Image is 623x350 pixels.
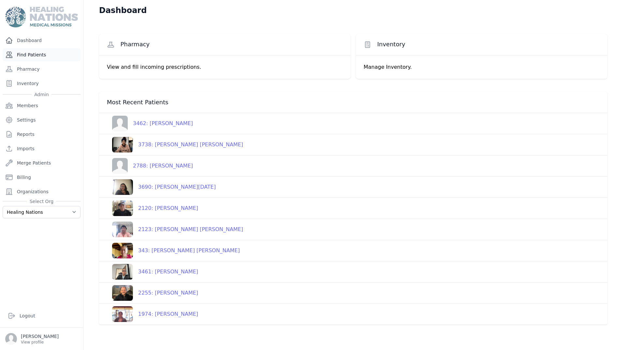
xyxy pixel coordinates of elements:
a: [PERSON_NAME] View profile [5,333,78,345]
span: Most Recent Patients [107,98,168,106]
a: Organizations [3,185,80,198]
p: View and fill incoming prescriptions. [107,63,343,71]
img: DwUN6PJcCobjAAAAJXRFWHRkYXRlOmNyZWF0ZQAyMDIzLTEyLTE5VDIwOjEyOjEwKzAwOjAwllX4VgAAACV0RVh0ZGF0ZTptb... [112,306,133,322]
a: 3690: [PERSON_NAME][DATE] [107,179,216,195]
a: Find Patients [3,48,80,61]
a: Members [3,99,80,112]
p: Manage Inventory. [364,63,600,71]
a: Pharmacy View and fill incoming prescriptions. [99,34,351,79]
span: Admin [32,91,51,98]
h1: Dashboard [99,5,147,16]
img: A9S1CkqaIzhGtJyBYLTbs7kwZVQYpFf8PTFLPYl6hlTcAAAAldEVYdGRhdGU6Y3JlYXRlADIwMjQtMDEtMDJUMTg6Mzg6Mzgr... [112,200,133,216]
div: 2255: [PERSON_NAME] [133,289,198,297]
a: 2788: [PERSON_NAME] [107,158,193,174]
img: wObs0l2R1fKRgAAACV0RVh0ZGF0ZTpjcmVhdGUAMjAyNC0wMS0wMlQxODoxOToyNiswMDowMNsdpJ8AAAAldEVYdGRhdGU6bW... [112,285,133,301]
div: 1974: [PERSON_NAME] [133,310,198,318]
a: Inventory [3,77,80,90]
a: 3738: [PERSON_NAME] [PERSON_NAME] [107,137,243,153]
img: person-242608b1a05df3501eefc295dc1bc67a.jpg [112,158,128,174]
a: Logout [5,309,78,322]
a: Pharmacy [3,63,80,76]
a: Settings [3,113,80,126]
img: wBsPtysDU6pgwAAACV0RVh0ZGF0ZTpjcmVhdGUAMjAyNS0wNi0yMFQxNDozOToyNSswMDowMCap5BcAAAAldEVYdGRhdGU6bW... [112,264,133,280]
a: Billing [3,171,80,184]
div: 343: [PERSON_NAME] [PERSON_NAME] [133,247,240,255]
a: 3462: [PERSON_NAME] [107,116,193,131]
a: 2123: [PERSON_NAME] [PERSON_NAME] [107,222,243,237]
div: 2120: [PERSON_NAME] [133,204,198,212]
a: Inventory Manage Inventory. [356,34,607,79]
img: wFyhm5Xng38gQAAACV0RVh0ZGF0ZTpjcmVhdGUAMjAyNC0wMi0yNFQxNjoyNToxMyswMDowMFppeW4AAAAldEVYdGRhdGU6bW... [112,222,133,237]
span: Select Org [27,198,56,205]
div: 2788: [PERSON_NAME] [128,162,193,170]
p: View profile [21,340,59,345]
div: 3462: [PERSON_NAME] [128,120,193,127]
a: 2255: [PERSON_NAME] [107,285,198,301]
a: 2120: [PERSON_NAME] [107,200,198,216]
div: 3461: [PERSON_NAME] [133,268,198,276]
p: [PERSON_NAME] [21,333,59,340]
img: 8DI5TZot1NXEoAAAAldEVYdGRhdGU6Y3JlYXRlADIwMjUtMDYtMTJUMTY6NTc6NDUrMDA6MDCi3NzMAAAAJXRFWHRkYXRlOm1... [112,179,133,195]
img: B45XtBv35mLhAAAAJXRFWHRkYXRlOmNyZWF0ZQAyMDI1LTA2LTIwVDIwOjUzOjU1KzAwOjAwbyP4yQAAACV0RVh0ZGF0ZTptb... [112,137,133,153]
img: person-242608b1a05df3501eefc295dc1bc67a.jpg [112,116,128,131]
img: Medical Missions EMR [5,7,78,27]
div: 3690: [PERSON_NAME][DATE] [133,183,216,191]
div: 3738: [PERSON_NAME] [PERSON_NAME] [133,141,243,149]
div: 2123: [PERSON_NAME] [PERSON_NAME] [133,226,243,233]
a: Merge Patients [3,156,80,169]
span: Pharmacy [121,40,150,48]
a: 343: [PERSON_NAME] [PERSON_NAME] [107,243,240,258]
a: Dashboard [3,34,80,47]
span: Inventory [377,40,405,48]
a: Imports [3,142,80,155]
a: 1974: [PERSON_NAME] [107,306,198,322]
img: ZAAAAJXRFWHRkYXRlOm1vZGlmeQAyMDIzLTEyLTE0VDAwOjU4OjI5KzAwOjAws8BnZQAAAABJRU5ErkJggg== [112,243,133,258]
a: Reports [3,128,80,141]
a: 3461: [PERSON_NAME] [107,264,198,280]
